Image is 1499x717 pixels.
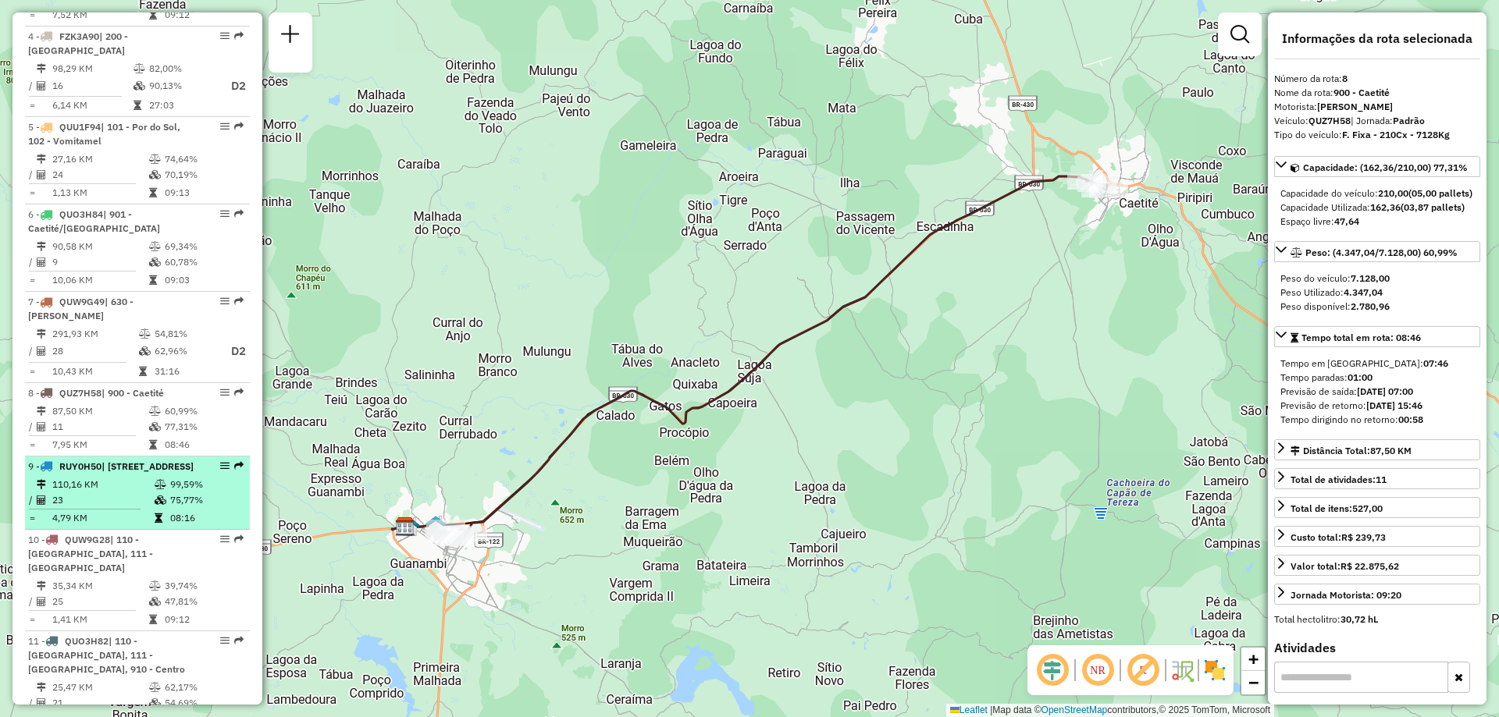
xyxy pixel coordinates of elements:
[37,581,46,591] i: Distância Total
[52,492,154,508] td: 23
[28,208,160,234] span: 6 -
[164,272,243,288] td: 09:03
[220,31,230,41] em: Opções
[134,101,141,110] i: Tempo total em rota
[218,343,246,360] p: D2
[28,387,164,399] span: 8 -
[164,254,243,270] td: 60,78%
[220,636,230,645] em: Opções
[1423,357,1448,369] strong: 07:46
[155,480,166,489] i: % de utilização do peso
[1305,247,1458,258] span: Peso: (4.347,04/7.128,00) 60,99%
[1357,385,1413,397] strong: [DATE] 07:00
[1274,439,1480,460] a: Distância Total:87,50 KM
[101,460,194,472] span: | [STREET_ADDRESS]
[1241,671,1265,694] a: Zoom out
[52,326,138,342] td: 291,93 KM
[1291,474,1387,485] span: Total de atividades:
[59,460,101,472] span: RUY0H50
[220,122,230,131] em: Opções
[1341,531,1386,543] strong: R$ 239,73
[1274,156,1480,177] a: Capacidade: (162,36/210,00) 77,31%
[220,209,230,218] em: Opções
[1309,115,1351,126] strong: QUZ7H58
[1351,272,1390,284] strong: 7.128,00
[52,272,148,288] td: 10,06 KM
[37,495,46,505] i: Total de Atividades
[1274,641,1480,655] h4: Atividades
[164,7,243,23] td: 09:12
[59,387,101,399] span: QUZ7H58
[169,477,244,492] td: 99,59%
[28,7,36,23] td: =
[37,64,46,73] i: Distância Total
[164,695,243,711] td: 54,69%
[234,296,244,306] em: Rota exportada
[1041,705,1108,715] a: OpenStreetMap
[28,534,153,573] span: 10 -
[164,151,243,167] td: 74,64%
[1408,187,1472,199] strong: (05,00 pallets)
[28,594,36,609] td: /
[154,326,216,342] td: 54,81%
[59,296,105,307] span: QUW9G49
[52,7,148,23] td: 7,52 KM
[946,704,1274,717] div: Map data © contributors,© 2025 TomTom, Microsoft
[37,329,46,339] i: Distância Total
[52,403,148,419] td: 87,50 KM
[154,342,216,361] td: 62,96%
[52,695,148,711] td: 21
[1280,201,1474,215] div: Capacidade Utilizada:
[164,419,243,435] td: 77,31%
[52,612,148,627] td: 1,41 KM
[1241,648,1265,671] a: Zoom in
[28,121,180,147] span: 5 -
[1274,612,1480,626] div: Total hectolitro:
[148,61,215,76] td: 82,00%
[1351,300,1390,312] strong: 2.780,96
[1274,468,1480,489] a: Total de atividades:11
[28,612,36,627] td: =
[1274,555,1480,576] a: Valor total:R$ 22.875,62
[65,635,109,647] span: QUO3H82
[28,492,36,508] td: /
[149,597,161,606] i: % de utilização da cubagem
[28,437,36,453] td: =
[1280,300,1474,314] div: Peso disponível:
[395,516,415,537] img: CDD Guanambi
[149,154,161,164] i: % de utilização do peso
[1274,526,1480,547] a: Custo total:R$ 239,73
[149,698,161,708] i: % de utilização da cubagem
[149,275,157,285] i: Tempo total em rota
[169,510,244,526] td: 08:16
[220,534,230,544] em: Opções
[37,81,46,91] i: Total de Atividades
[149,422,161,431] i: % de utilização da cubagem
[220,296,230,306] em: Opções
[139,367,147,376] i: Tempo total em rota
[52,419,148,435] td: 11
[28,635,185,675] span: 11 -
[28,272,36,288] td: =
[139,346,151,356] i: % de utilização da cubagem
[1280,186,1474,201] div: Capacidade do veículo:
[234,209,244,218] em: Rota exportada
[37,698,46,708] i: Total de Atividades
[425,515,446,535] img: 400 UDC Full Guanambi
[1344,286,1383,298] strong: 4.347,04
[28,296,134,321] span: 7 -
[990,705,992,715] span: |
[1291,502,1383,516] div: Total de itens:
[155,513,162,523] i: Tempo total em rota
[52,61,133,76] td: 98,29 KM
[148,98,215,113] td: 27:03
[215,77,246,95] p: D2
[37,406,46,416] i: Distância Total
[52,98,133,113] td: 6,14 KM
[134,64,145,73] i: % de utilização do peso
[1248,673,1259,692] span: −
[149,242,161,251] i: % de utilização do peso
[28,30,128,56] span: | 200 - [GEOGRAPHIC_DATA]
[149,257,161,267] i: % de utilização da cubagem
[164,403,243,419] td: 60,99%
